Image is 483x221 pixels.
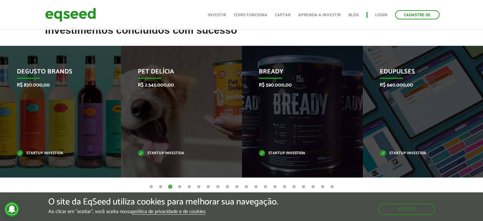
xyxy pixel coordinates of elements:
[298,13,341,17] a: Aprenda a investir
[272,184,278,190] button: 14 of 20
[259,152,337,155] p: Startup investida
[138,68,216,79] p: Pet Delícia
[375,13,387,17] a: Login
[45,6,96,23] img: EqSeed
[177,184,183,190] button: 4 of 20
[378,204,435,215] button: Aceitar
[48,197,278,207] h5: O site da EqSeed utiliza cookies para melhorar sua navegação.
[208,13,226,17] a: Investir
[158,184,164,190] button: 2 of 20
[380,82,458,88] p: R$ 640.000,00
[45,25,438,45] h2: Investimentos concluídos com sucesso
[275,13,291,17] a: Captar
[205,184,211,190] button: 7 of 20
[224,184,231,190] button: 9 of 20
[132,209,205,215] a: política de privacidade e de cookies
[380,68,458,79] p: Edupulses
[186,184,192,190] button: 5 of 20
[310,184,316,190] button: 18 of 20
[243,184,250,190] button: 11 of 20
[148,184,154,190] button: 1 of 20
[262,184,269,190] button: 13 of 20
[329,184,335,190] button: 20 of 20
[138,82,216,88] p: R$ 2.545.000,00
[300,184,307,190] button: 17 of 20
[253,184,259,190] button: 12 of 20
[17,152,95,155] p: Startup investida
[138,152,216,155] p: Startup investida
[17,68,95,79] p: Degusto Brands
[395,10,439,19] a: Cadastre-se
[259,82,337,88] p: R$ 590.000,00
[291,184,297,190] button: 16 of 20
[167,184,173,190] button: 3 of 20
[348,13,359,17] a: Blog
[319,184,326,190] button: 19 of 20
[48,209,278,215] p: Ao clicar em "aceitar", você aceita nossa .
[215,184,221,190] button: 8 of 20
[281,184,288,190] button: 15 of 20
[259,68,337,79] p: Bready
[234,13,267,17] a: Como funciona
[380,152,458,155] p: Startup investida
[17,82,95,88] p: R$ 830.000,00
[234,184,240,190] button: 10 of 20
[196,184,202,190] button: 6 of 20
